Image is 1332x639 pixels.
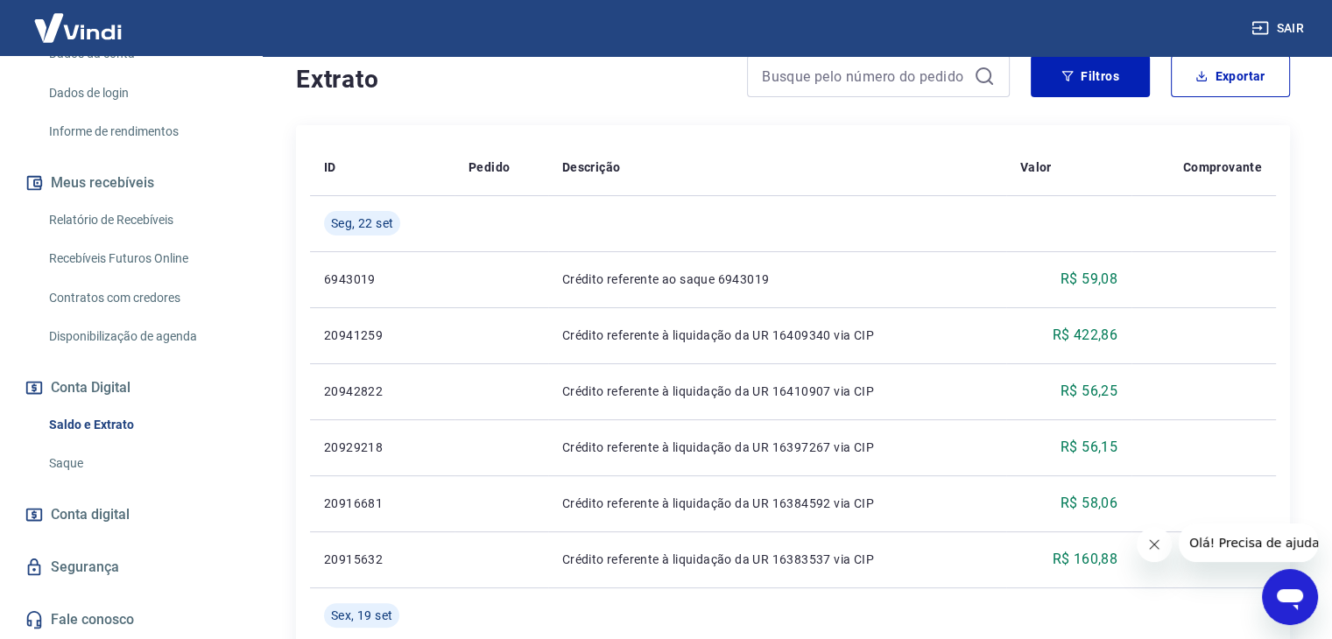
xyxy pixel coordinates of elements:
[42,446,241,481] a: Saque
[331,214,393,232] span: Seg, 22 set
[1179,523,1318,562] iframe: Mensagem da empresa
[469,158,510,176] p: Pedido
[324,551,440,568] p: 20915632
[1262,569,1318,625] iframe: Botão para abrir a janela de mensagens
[324,327,440,344] p: 20941259
[42,114,241,150] a: Informe de rendimentos
[1031,55,1150,97] button: Filtros
[1061,493,1117,514] p: R$ 58,06
[296,62,726,97] h4: Extrato
[324,270,440,288] p: 6943019
[324,439,440,456] p: 20929218
[1053,325,1118,346] p: R$ 422,86
[562,551,992,568] p: Crédito referente à liquidação da UR 16383537 via CIP
[21,600,241,639] a: Fale conosco
[1061,381,1117,402] p: R$ 56,25
[562,270,992,288] p: Crédito referente ao saque 6943019
[1061,269,1117,290] p: R$ 59,08
[21,369,241,407] button: Conta Digital
[42,241,241,277] a: Recebíveis Futuros Online
[42,407,241,443] a: Saldo e Extrato
[11,12,147,26] span: Olá! Precisa de ajuda?
[21,495,241,534] a: Conta digital
[1020,158,1052,176] p: Valor
[51,502,130,527] span: Conta digital
[324,495,440,512] p: 20916681
[42,202,241,238] a: Relatório de Recebíveis
[42,319,241,355] a: Disponibilização de agenda
[1061,437,1117,458] p: R$ 56,15
[1183,158,1262,176] p: Comprovante
[1171,55,1290,97] button: Exportar
[1137,527,1172,562] iframe: Fechar mensagem
[1053,549,1118,570] p: R$ 160,88
[324,383,440,400] p: 20942822
[21,164,241,202] button: Meus recebíveis
[562,439,992,456] p: Crédito referente à liquidação da UR 16397267 via CIP
[562,495,992,512] p: Crédito referente à liquidação da UR 16384592 via CIP
[762,63,967,89] input: Busque pelo número do pedido
[562,383,992,400] p: Crédito referente à liquidação da UR 16410907 via CIP
[21,1,135,54] img: Vindi
[324,158,336,176] p: ID
[42,75,241,111] a: Dados de login
[562,327,992,344] p: Crédito referente à liquidação da UR 16409340 via CIP
[562,158,621,176] p: Descrição
[21,548,241,586] a: Segurança
[331,607,392,624] span: Sex, 19 set
[42,280,241,316] a: Contratos com credores
[1248,12,1311,45] button: Sair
